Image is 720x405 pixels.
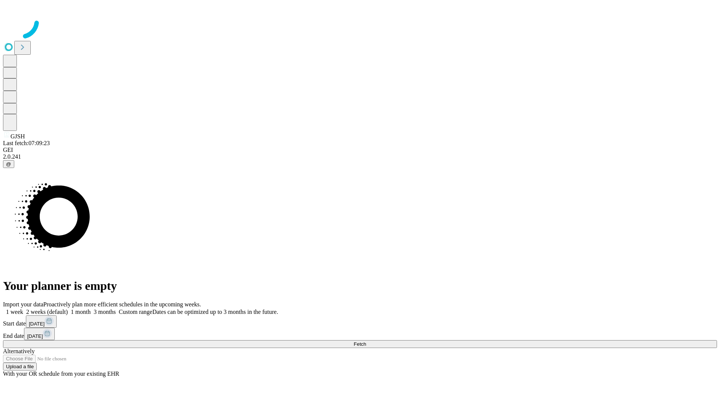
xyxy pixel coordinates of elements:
[3,363,37,370] button: Upload a file
[3,328,717,340] div: End date
[29,321,45,327] span: [DATE]
[3,140,50,146] span: Last fetch: 07:09:23
[3,315,717,328] div: Start date
[3,279,717,293] h1: Your planner is empty
[3,153,717,160] div: 2.0.241
[3,370,119,377] span: With your OR schedule from your existing EHR
[27,333,43,339] span: [DATE]
[3,340,717,348] button: Fetch
[354,341,366,347] span: Fetch
[6,309,23,315] span: 1 week
[6,161,11,167] span: @
[3,147,717,153] div: GEI
[152,309,278,315] span: Dates can be optimized up to 3 months in the future.
[24,328,55,340] button: [DATE]
[71,309,91,315] span: 1 month
[43,301,201,307] span: Proactively plan more efficient schedules in the upcoming weeks.
[26,315,57,328] button: [DATE]
[3,348,34,354] span: Alternatively
[94,309,116,315] span: 3 months
[119,309,152,315] span: Custom range
[26,309,68,315] span: 2 weeks (default)
[3,160,14,168] button: @
[3,301,43,307] span: Import your data
[10,133,25,139] span: GJSH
